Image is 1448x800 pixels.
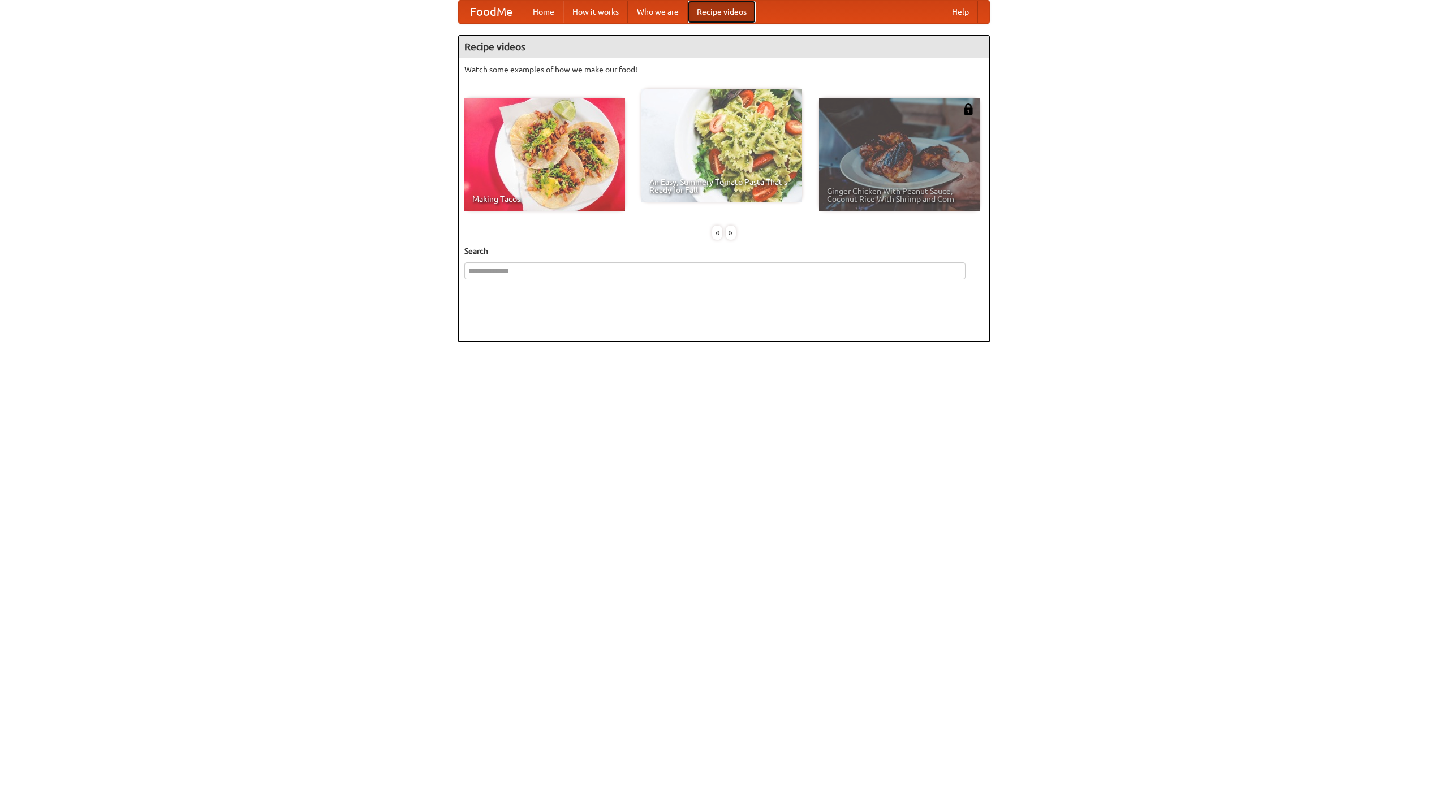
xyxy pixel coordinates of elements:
a: Recipe videos [688,1,756,23]
div: » [726,226,736,240]
span: Making Tacos [472,195,617,203]
a: FoodMe [459,1,524,23]
a: An Easy, Summery Tomato Pasta That's Ready for Fall [641,89,802,202]
a: Help [943,1,978,23]
span: An Easy, Summery Tomato Pasta That's Ready for Fall [649,178,794,194]
h4: Recipe videos [459,36,989,58]
h5: Search [464,245,984,257]
a: Home [524,1,563,23]
a: Who we are [628,1,688,23]
a: Making Tacos [464,98,625,211]
p: Watch some examples of how we make our food! [464,64,984,75]
img: 483408.png [963,103,974,115]
div: « [712,226,722,240]
a: How it works [563,1,628,23]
